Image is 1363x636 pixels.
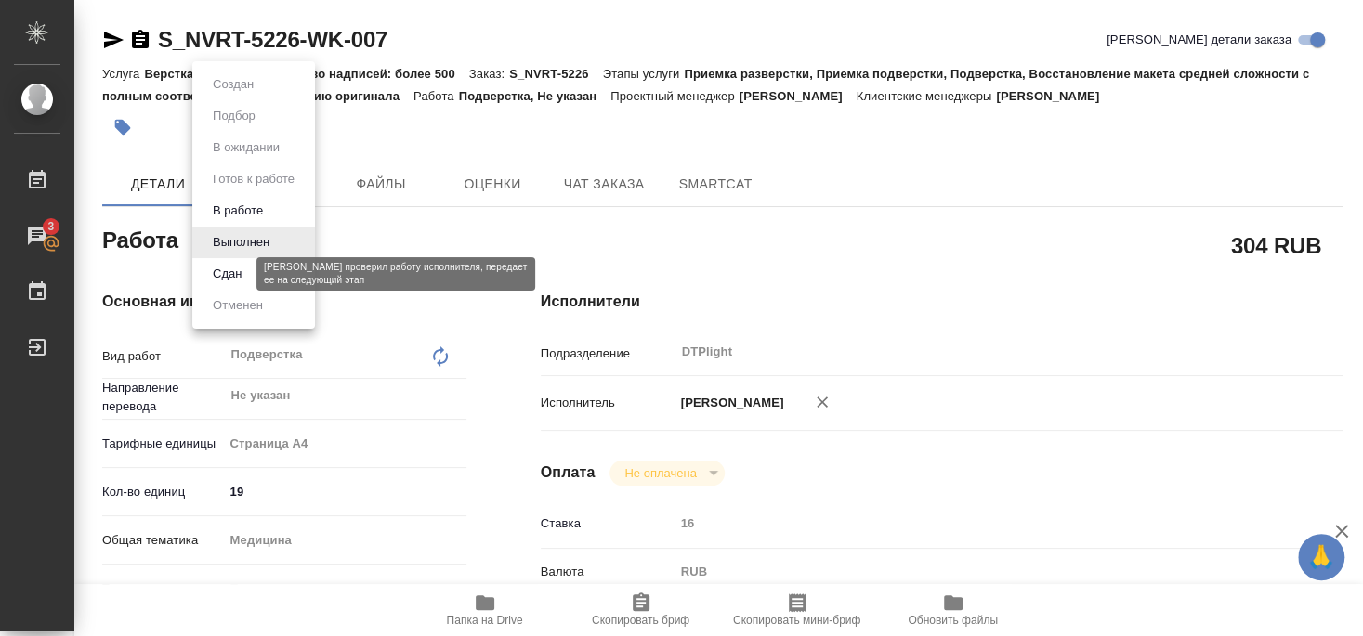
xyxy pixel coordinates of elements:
button: Создан [207,74,259,95]
button: В ожидании [207,137,285,158]
button: Сдан [207,264,247,284]
button: В работе [207,201,269,221]
button: Готов к работе [207,169,300,189]
button: Подбор [207,106,261,126]
button: Отменен [207,295,269,316]
button: Выполнен [207,232,275,253]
